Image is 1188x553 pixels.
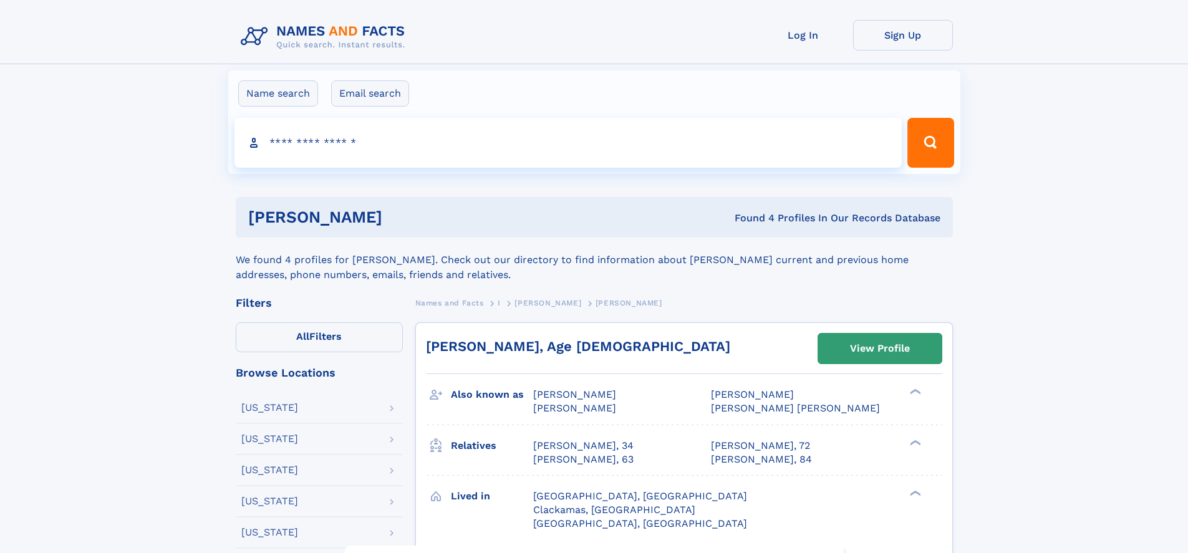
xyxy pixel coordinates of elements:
[711,388,794,400] span: [PERSON_NAME]
[236,20,415,54] img: Logo Names and Facts
[596,299,662,307] span: [PERSON_NAME]
[818,334,942,363] a: View Profile
[533,388,616,400] span: [PERSON_NAME]
[711,439,810,453] a: [PERSON_NAME], 72
[236,238,953,282] div: We found 4 profiles for [PERSON_NAME]. Check out our directory to find information about [PERSON_...
[853,20,953,50] a: Sign Up
[426,339,730,354] a: [PERSON_NAME], Age [DEMOGRAPHIC_DATA]
[533,439,634,453] a: [PERSON_NAME], 34
[533,490,747,502] span: [GEOGRAPHIC_DATA], [GEOGRAPHIC_DATA]
[711,402,880,414] span: [PERSON_NAME] [PERSON_NAME]
[451,486,533,507] h3: Lived in
[514,299,581,307] span: [PERSON_NAME]
[907,118,954,168] button: Search Button
[533,402,616,414] span: [PERSON_NAME]
[241,496,298,506] div: [US_STATE]
[451,435,533,456] h3: Relatives
[753,20,853,50] a: Log In
[451,384,533,405] h3: Also known as
[907,489,922,497] div: ❯
[331,80,409,107] label: Email search
[533,453,634,466] a: [PERSON_NAME], 63
[236,297,403,309] div: Filters
[248,209,559,225] h1: [PERSON_NAME]
[533,504,695,516] span: Clackamas, [GEOGRAPHIC_DATA]
[241,465,298,475] div: [US_STATE]
[415,295,484,310] a: Names and Facts
[711,453,812,466] a: [PERSON_NAME], 84
[241,527,298,537] div: [US_STATE]
[296,330,309,342] span: All
[241,434,298,444] div: [US_STATE]
[238,80,318,107] label: Name search
[498,299,501,307] span: I
[498,295,501,310] a: I
[850,334,910,363] div: View Profile
[514,295,581,310] a: [PERSON_NAME]
[236,367,403,378] div: Browse Locations
[234,118,902,168] input: search input
[533,517,747,529] span: [GEOGRAPHIC_DATA], [GEOGRAPHIC_DATA]
[558,211,940,225] div: Found 4 Profiles In Our Records Database
[907,388,922,396] div: ❯
[907,438,922,446] div: ❯
[236,322,403,352] label: Filters
[241,403,298,413] div: [US_STATE]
